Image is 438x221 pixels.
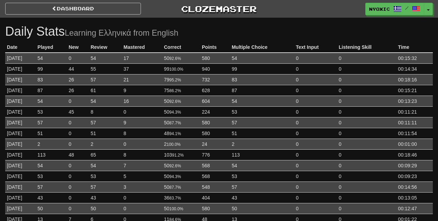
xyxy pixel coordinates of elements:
[200,117,230,128] td: 580
[36,106,67,117] td: 53
[5,160,36,171] td: [DATE]
[200,139,230,149] td: 24
[67,160,89,171] td: 0
[230,42,294,53] th: Multiple Choice
[369,6,390,12] span: Nyoxic
[200,149,230,160] td: 776
[294,160,337,171] td: 0
[337,117,396,128] td: 0
[122,171,162,182] td: 5
[169,56,181,61] small: 92.6%
[337,42,396,53] th: Listening Skill
[5,53,36,64] td: [DATE]
[230,63,294,74] td: 99
[396,182,433,192] td: 00:14:56
[89,85,122,96] td: 61
[67,42,89,53] th: New
[396,149,433,160] td: 00:18:46
[89,192,122,203] td: 43
[89,42,122,53] th: Review
[162,128,200,139] td: 48
[36,96,67,106] td: 54
[337,203,396,214] td: 0
[337,139,396,149] td: 0
[169,88,181,93] small: 86.2%
[89,149,122,160] td: 65
[337,106,396,117] td: 0
[65,28,178,37] small: Learning Ελληνικά from English
[396,128,433,139] td: 00:11:54
[5,171,36,182] td: [DATE]
[294,63,337,74] td: 0
[169,196,181,201] small: 83.7%
[162,117,200,128] td: 50
[122,106,162,117] td: 0
[5,85,36,96] td: [DATE]
[396,139,433,149] td: 00:01:00
[122,74,162,85] td: 21
[5,203,36,214] td: [DATE]
[169,163,181,168] small: 92.6%
[337,85,396,96] td: 0
[5,25,433,38] h1: Daily Stats
[5,63,36,74] td: [DATE]
[294,53,337,64] td: 0
[5,128,36,139] td: [DATE]
[36,85,67,96] td: 87
[89,182,122,192] td: 57
[200,160,230,171] td: 568
[230,74,294,85] td: 83
[230,106,294,117] td: 53
[162,53,200,64] td: 50
[405,6,409,10] span: /
[230,53,294,64] td: 54
[230,182,294,192] td: 57
[294,171,337,182] td: 0
[89,106,122,117] td: 8
[162,74,200,85] td: 79
[122,128,162,139] td: 8
[162,192,200,203] td: 36
[169,121,181,125] small: 87.7%
[67,192,89,203] td: 0
[162,171,200,182] td: 50
[396,42,433,53] th: Time
[396,106,433,117] td: 00:11:21
[36,42,67,53] th: Played
[5,96,36,106] td: [DATE]
[294,42,337,53] th: Text Input
[89,117,122,128] td: 57
[67,139,89,149] td: 0
[67,117,89,128] td: 0
[294,117,337,128] td: 0
[5,42,36,53] th: Date
[294,74,337,85] td: 0
[162,149,200,160] td: 103
[162,160,200,171] td: 50
[230,149,294,160] td: 113
[169,78,181,82] small: 95.2%
[294,182,337,192] td: 0
[172,153,184,158] small: 91.2%
[294,106,337,117] td: 0
[36,182,67,192] td: 57
[200,85,230,96] td: 628
[122,117,162,128] td: 9
[337,53,396,64] td: 0
[169,131,181,136] small: 94.1%
[294,192,337,203] td: 0
[396,74,433,85] td: 00:18:16
[230,117,294,128] td: 57
[67,171,89,182] td: 0
[230,171,294,182] td: 53
[5,3,141,15] a: Dashboard
[36,117,67,128] td: 57
[122,139,162,149] td: 0
[230,160,294,171] td: 54
[67,85,89,96] td: 26
[162,106,200,117] td: 50
[396,203,433,214] td: 00:12:47
[5,117,36,128] td: [DATE]
[89,96,122,106] td: 54
[230,85,294,96] td: 87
